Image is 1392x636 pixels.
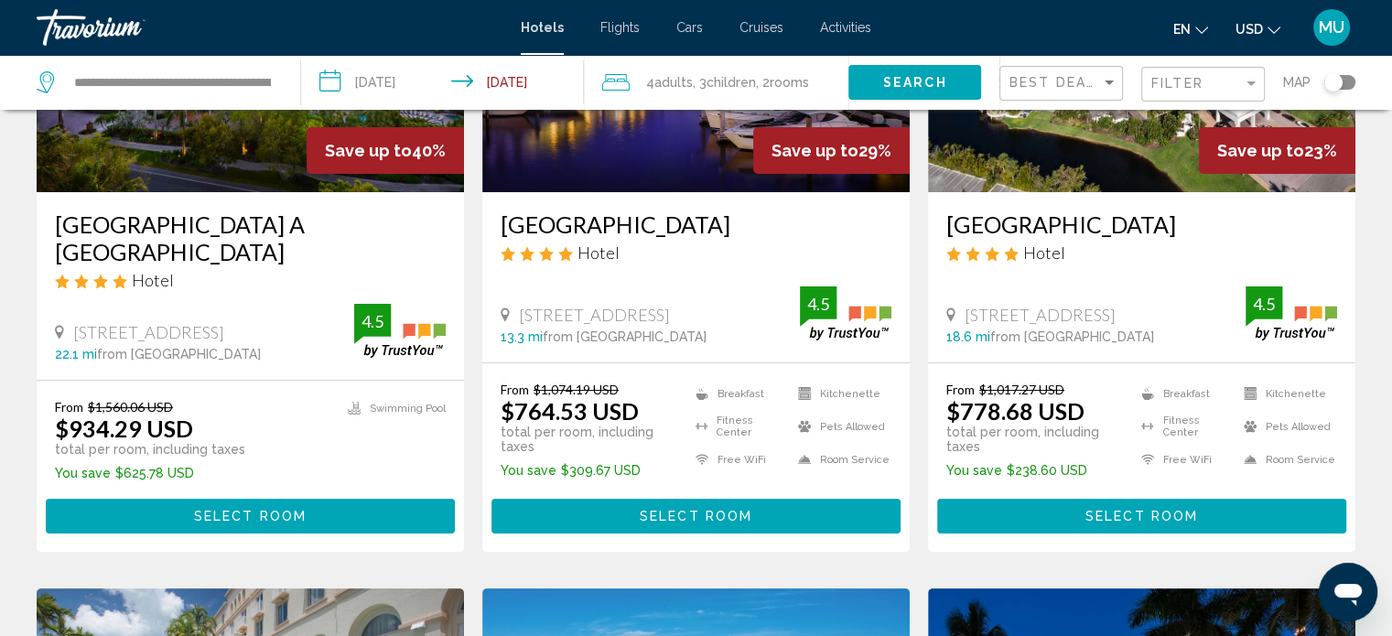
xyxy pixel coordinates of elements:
mat-select: Sort by [1009,76,1117,92]
div: 4.5 [1246,293,1282,315]
a: [GEOGRAPHIC_DATA] A [GEOGRAPHIC_DATA] [55,210,446,265]
button: Select Room [937,499,1346,533]
span: [STREET_ADDRESS] [73,322,224,342]
a: Cars [676,20,703,35]
a: Travorium [37,9,502,46]
li: Free WiFi [1132,447,1235,471]
span: , 3 [693,70,756,95]
span: from [GEOGRAPHIC_DATA] [543,329,707,344]
span: You save [55,466,111,480]
button: Filter [1141,66,1265,103]
a: Hotels [521,20,564,35]
ins: $934.29 USD [55,415,193,442]
div: 4 star Hotel [946,243,1337,263]
span: en [1173,22,1191,37]
p: total per room, including taxes [501,425,686,454]
div: 4.5 [800,293,836,315]
div: 23% [1199,127,1355,174]
span: From [946,382,975,397]
button: Select Room [491,499,901,533]
button: Change language [1173,16,1208,42]
span: From [55,399,83,415]
li: Breakfast [686,382,789,405]
span: 18.6 mi [946,329,990,344]
div: 29% [753,127,910,174]
li: Kitchenette [789,382,891,405]
p: total per room, including taxes [946,425,1132,454]
span: From [501,382,529,397]
span: You save [501,463,556,478]
span: from [GEOGRAPHIC_DATA] [97,347,261,361]
button: Toggle map [1311,74,1355,91]
span: Adults [654,75,693,90]
li: Pets Allowed [789,415,891,438]
a: Cruises [739,20,783,35]
div: 4.5 [354,310,391,332]
li: Fitness Center [1132,415,1235,438]
ins: $778.68 USD [946,397,1084,425]
span: Select Room [1085,510,1198,524]
iframe: Button to launch messaging window [1319,563,1377,621]
li: Room Service [789,447,891,471]
a: Select Room [46,503,455,523]
ins: $764.53 USD [501,397,639,425]
li: Kitchenette [1235,382,1337,405]
button: User Menu [1308,8,1355,47]
span: Select Room [194,510,307,524]
span: MU [1319,18,1344,37]
p: total per room, including taxes [55,442,245,457]
span: Hotel [132,270,174,290]
span: Filter [1151,76,1203,91]
img: trustyou-badge.svg [800,286,891,340]
span: Search [883,76,947,91]
del: $1,560.06 USD [88,399,173,415]
p: $625.78 USD [55,466,245,480]
li: Free WiFi [686,447,789,471]
button: Search [848,65,981,99]
li: Pets Allowed [1235,415,1337,438]
del: $1,017.27 USD [979,382,1064,397]
span: Children [707,75,756,90]
span: You save [946,463,1002,478]
span: rooms [770,75,809,90]
span: Flights [600,20,640,35]
del: $1,074.19 USD [534,382,619,397]
a: Select Room [937,503,1346,523]
div: 40% [307,127,464,174]
div: 4 star Hotel [55,270,446,290]
a: [GEOGRAPHIC_DATA] [501,210,891,238]
p: $309.67 USD [501,463,686,478]
span: Map [1283,70,1311,95]
span: from [GEOGRAPHIC_DATA] [990,329,1154,344]
span: Save up to [325,141,412,160]
a: Activities [820,20,871,35]
img: trustyou-badge.svg [1246,286,1337,340]
span: Select Room [640,510,752,524]
span: , 2 [756,70,809,95]
span: Hotel [1023,243,1065,263]
span: Hotel [577,243,620,263]
span: Save up to [1217,141,1304,160]
button: Check-in date: Sep 5, 2025 Check-out date: Sep 8, 2025 [301,55,584,110]
button: Select Room [46,499,455,533]
h3: [GEOGRAPHIC_DATA] [946,210,1337,238]
span: USD [1236,22,1263,37]
span: 4 [646,70,693,95]
span: Save up to [772,141,858,160]
button: Change currency [1236,16,1280,42]
span: 22.1 mi [55,347,97,361]
button: Travelers: 4 adults, 3 children [584,55,848,110]
p: $238.60 USD [946,463,1132,478]
li: Breakfast [1132,382,1235,405]
span: [STREET_ADDRESS] [965,305,1116,325]
div: 4 star Hotel [501,243,891,263]
li: Fitness Center [686,415,789,438]
img: trustyou-badge.svg [354,304,446,358]
span: Best Deals [1009,75,1106,90]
